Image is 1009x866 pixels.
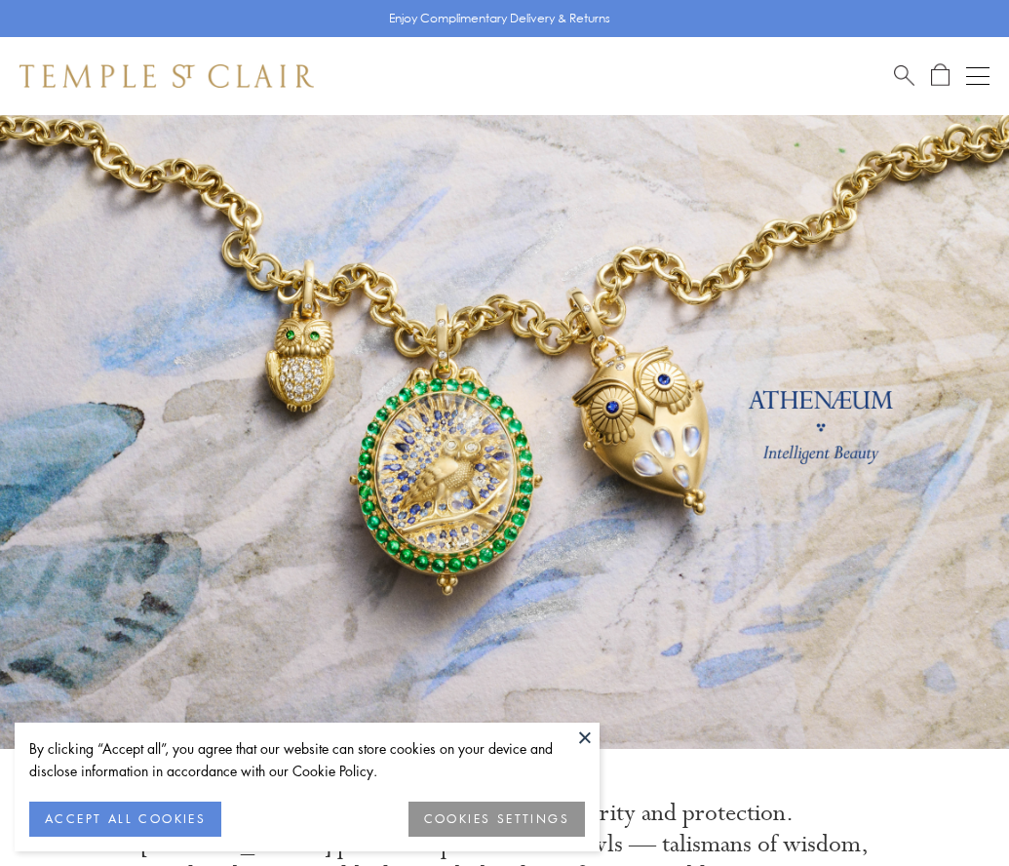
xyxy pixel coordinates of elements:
[408,802,585,837] button: COOKIES SETTINGS
[966,64,990,88] button: Open navigation
[29,737,585,782] div: By clicking “Accept all”, you agree that our website can store cookies on your device and disclos...
[19,64,314,88] img: Temple St. Clair
[389,9,610,28] p: Enjoy Complimentary Delivery & Returns
[894,63,914,88] a: Search
[931,63,950,88] a: Open Shopping Bag
[29,802,221,837] button: ACCEPT ALL COOKIES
